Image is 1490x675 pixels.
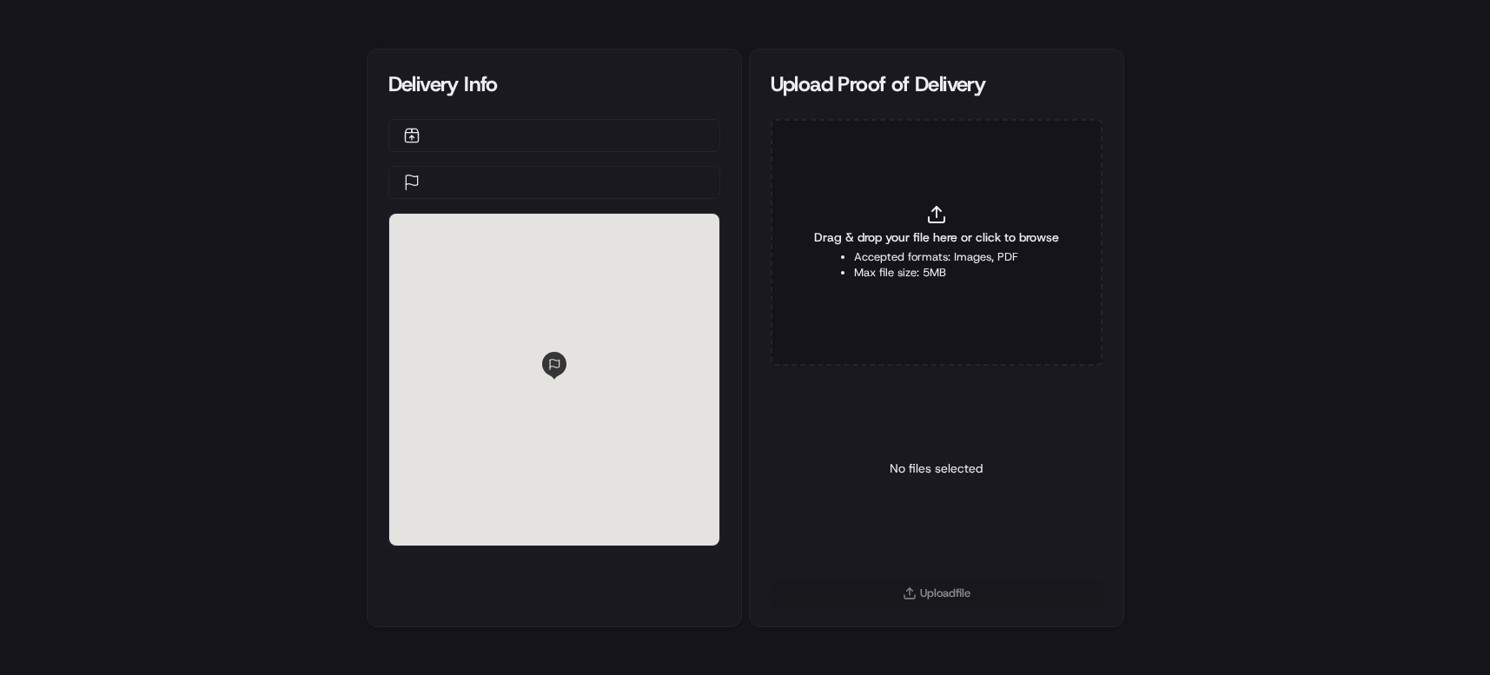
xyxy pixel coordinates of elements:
div: Delivery Info [388,70,720,98]
div: 0 [389,214,719,546]
p: No files selected [890,460,983,477]
li: Accepted formats: Images, PDF [854,249,1018,265]
li: Max file size: 5MB [854,265,1018,281]
div: Upload Proof of Delivery [771,70,1103,98]
span: Drag & drop your file here or click to browse [814,228,1059,246]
